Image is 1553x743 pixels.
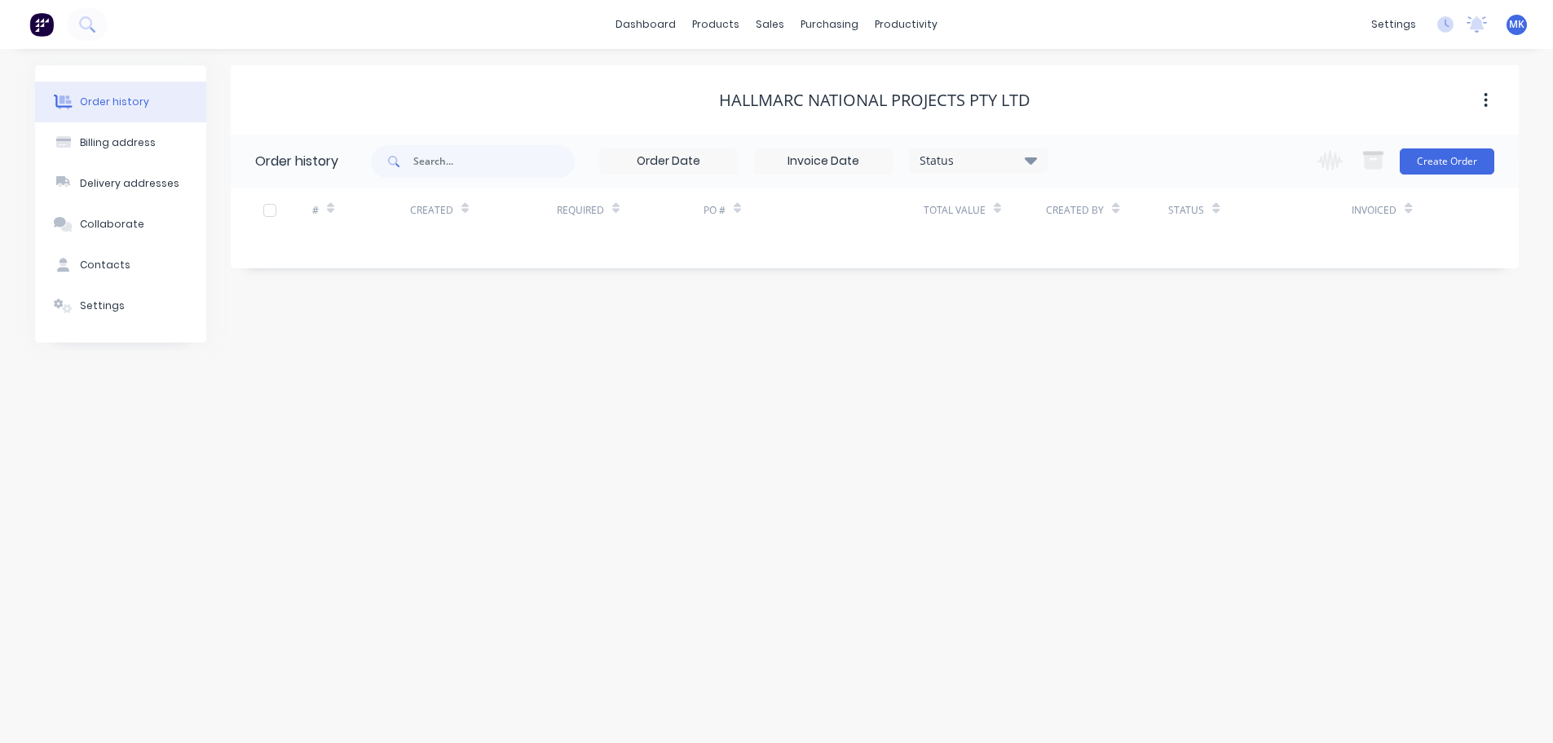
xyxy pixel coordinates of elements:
button: Collaborate [35,204,206,245]
div: purchasing [792,12,867,37]
span: MK [1509,17,1524,32]
div: Order history [255,152,338,171]
button: Contacts [35,245,206,285]
input: Order Date [600,149,737,174]
div: Status [910,152,1047,170]
div: products [684,12,748,37]
div: Collaborate [80,217,144,232]
div: # [312,203,319,218]
div: productivity [867,12,946,37]
div: Status [1168,203,1204,218]
div: Created [410,203,453,218]
button: Create Order [1400,148,1494,175]
div: Delivery addresses [80,176,179,191]
div: Settings [80,299,125,313]
input: Invoice Date [755,149,892,174]
div: Status [1168,188,1352,232]
button: Settings [35,285,206,326]
div: PO # [704,188,924,232]
div: settings [1363,12,1424,37]
button: Delivery addresses [35,163,206,204]
div: Invoiced [1352,203,1396,218]
div: PO # [704,203,726,218]
div: Total Value [924,203,986,218]
div: Required [557,203,604,218]
div: Total Value [924,188,1046,232]
img: Factory [29,12,54,37]
div: Contacts [80,258,130,272]
a: dashboard [607,12,684,37]
input: Search... [413,145,575,178]
div: Order history [80,95,149,109]
div: Created By [1046,203,1104,218]
div: Created [410,188,557,232]
div: Billing address [80,135,156,150]
div: Required [557,188,704,232]
div: # [312,188,410,232]
div: Invoiced [1352,188,1449,232]
button: Order history [35,82,206,122]
button: Billing address [35,122,206,163]
div: sales [748,12,792,37]
div: Hallmarc National Projects Pty Ltd [719,91,1030,110]
div: Created By [1046,188,1168,232]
